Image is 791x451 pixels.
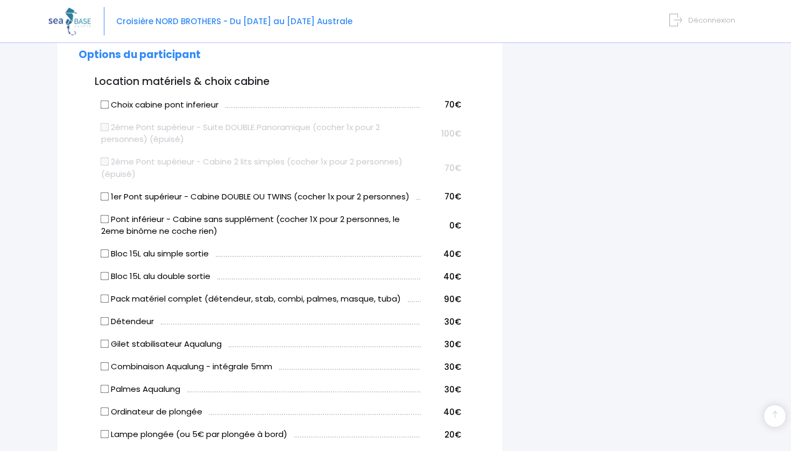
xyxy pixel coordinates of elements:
[101,121,420,146] label: 2ème Pont supérieur - Suite DOUBLE Panoramique (cocher 1x pour 2 personnes) (épuisé)
[101,156,420,180] label: 2ème Pont supérieur - Cabine 2 lits simples (cocher 1x pour 2 personnes) (épuisé)
[444,361,461,373] span: 30€
[101,361,272,373] label: Combinaison Aqualung - intégrale 5mm
[101,430,109,439] input: Lampe plongée (ou 5€ par plongée à bord)
[443,248,461,260] span: 40€
[101,385,109,393] input: Palmes Aqualung
[101,362,109,371] input: Combinaison Aqualung - intégrale 5mm
[101,272,109,281] input: Bloc 15L alu double sortie
[101,123,109,131] input: 2ème Pont supérieur - Suite DOUBLE Panoramique (cocher 1x pour 2 personnes) (épuisé)
[444,316,461,327] span: 30€
[101,248,209,260] label: Bloc 15L alu simple sortie
[101,192,109,201] input: 1er Pont supérieur - Cabine DOUBLE OU TWINS (cocher 1x pour 2 personnes)
[79,76,481,88] h3: Location matériels & choix cabine
[101,340,109,348] input: Gilet stabilisateur Aqualung
[101,293,401,305] label: Pack matériel complet (détendeur, stab, combi, palmes, masque, tuba)
[101,213,420,238] label: Pont inférieur - Cabine sans supplément (cocher 1X pour 2 personnes, le 2eme binôme ne coche rien)
[101,99,218,111] label: Choix cabine pont inferieur
[101,158,109,166] input: 2ème Pont supérieur - Cabine 2 lits simples (cocher 1x pour 2 personnes) (épuisé)
[101,406,202,418] label: Ordinateur de plongée
[101,270,210,283] label: Bloc 15L alu double sortie
[444,162,461,174] span: 70€
[101,316,154,328] label: Détendeur
[101,100,109,109] input: Choix cabine pont inferieur
[101,317,109,326] input: Détendeur
[441,128,461,139] span: 100€
[79,49,481,61] h2: Options du participant
[101,407,109,416] input: Ordinateur de plongée
[101,295,109,303] input: Pack matériel complet (détendeur, stab, combi, palmes, masque, tuba)
[449,220,461,231] span: 0€
[688,15,735,25] span: Déconnexion
[444,339,461,350] span: 30€
[444,191,461,202] span: 70€
[101,428,287,441] label: Lampe plongée (ou 5€ par plongée à bord)
[444,429,461,440] span: 20€
[443,271,461,282] span: 40€
[101,383,180,396] label: Palmes Aqualung
[444,384,461,395] span: 30€
[116,16,352,27] span: Croisière NORD BROTHERS - Du [DATE] au [DATE] Australe
[444,293,461,305] span: 90€
[101,338,222,350] label: Gilet stabilisateur Aqualung
[443,406,461,418] span: 40€
[101,249,109,258] input: Bloc 15L alu simple sortie
[101,214,109,223] input: Pont inférieur - Cabine sans supplément (cocher 1X pour 2 personnes, le 2eme binôme ne coche rien)
[444,99,461,110] span: 70€
[101,191,409,203] label: 1er Pont supérieur - Cabine DOUBLE OU TWINS (cocher 1x pour 2 personnes)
